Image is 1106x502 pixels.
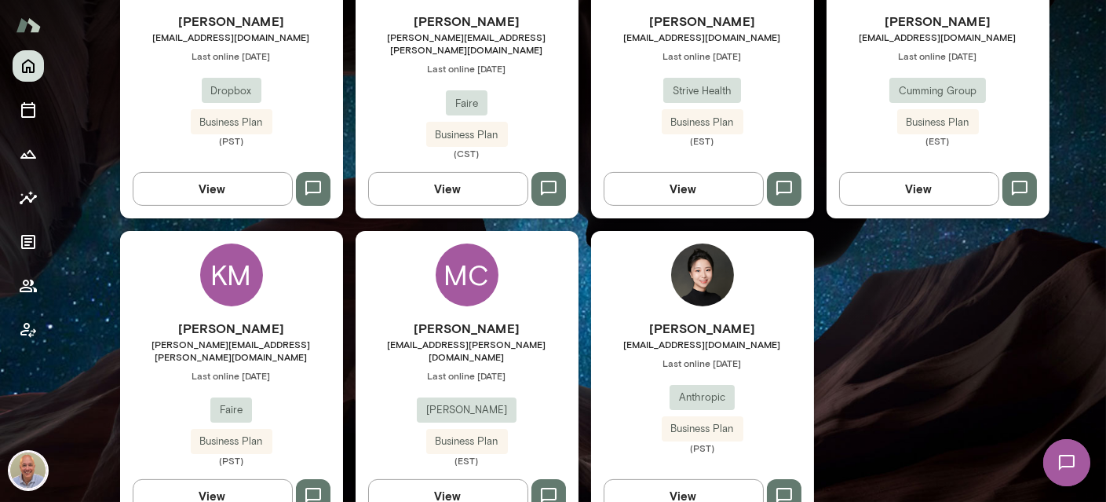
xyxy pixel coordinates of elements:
span: Business Plan [662,421,743,437]
span: Strive Health [663,83,741,99]
span: [PERSON_NAME] [417,402,516,418]
img: Celine Xie [671,244,734,306]
h6: [PERSON_NAME] [356,12,579,31]
button: Home [13,50,44,82]
span: Cumming Group [889,83,986,99]
span: (EST) [591,134,814,147]
h6: [PERSON_NAME] [356,319,579,338]
span: Last online [DATE] [827,49,1049,62]
span: Faire [446,96,487,112]
div: MC [436,244,498,306]
div: KM [200,244,263,306]
span: Anthropic [670,390,735,405]
span: Last online [DATE] [591,49,814,62]
span: (EST) [827,134,1049,147]
h6: [PERSON_NAME] [827,12,1049,31]
h6: [PERSON_NAME] [591,12,814,31]
span: Last online [DATE] [356,369,579,382]
span: [PERSON_NAME][EMAIL_ADDRESS][PERSON_NAME][DOMAIN_NAME] [120,338,343,363]
button: Insights [13,182,44,214]
button: Client app [13,314,44,346]
span: Last online [DATE] [356,62,579,75]
span: Business Plan [426,434,508,449]
span: Last online [DATE] [591,357,814,369]
span: Business Plan [897,115,979,130]
span: Dropbox [202,83,261,99]
span: [EMAIL_ADDRESS][DOMAIN_NAME] [120,31,343,43]
h6: [PERSON_NAME] [591,319,814,338]
span: [EMAIL_ADDRESS][DOMAIN_NAME] [591,31,814,43]
span: [EMAIL_ADDRESS][PERSON_NAME][DOMAIN_NAME] [356,338,579,363]
button: View [368,172,528,205]
span: Faire [210,402,252,418]
span: Business Plan [426,127,508,143]
h6: [PERSON_NAME] [120,319,343,338]
img: Mento [16,10,41,40]
span: Business Plan [662,115,743,130]
span: Business Plan [191,434,272,449]
span: Business Plan [191,115,272,130]
button: View [604,172,764,205]
button: Members [13,270,44,302]
span: (EST) [356,454,579,467]
span: [EMAIL_ADDRESS][DOMAIN_NAME] [591,338,814,350]
h6: [PERSON_NAME] [120,12,343,31]
button: View [133,172,293,205]
span: Last online [DATE] [120,369,343,382]
span: (PST) [120,134,343,147]
span: (CST) [356,147,579,159]
button: Sessions [13,94,44,126]
span: (PST) [591,442,814,454]
button: View [839,172,999,205]
img: Marc Friedman [9,452,47,489]
button: Documents [13,226,44,258]
span: Last online [DATE] [120,49,343,62]
span: (PST) [120,454,343,467]
span: [PERSON_NAME][EMAIL_ADDRESS][PERSON_NAME][DOMAIN_NAME] [356,31,579,56]
span: [EMAIL_ADDRESS][DOMAIN_NAME] [827,31,1049,43]
button: Growth Plan [13,138,44,170]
